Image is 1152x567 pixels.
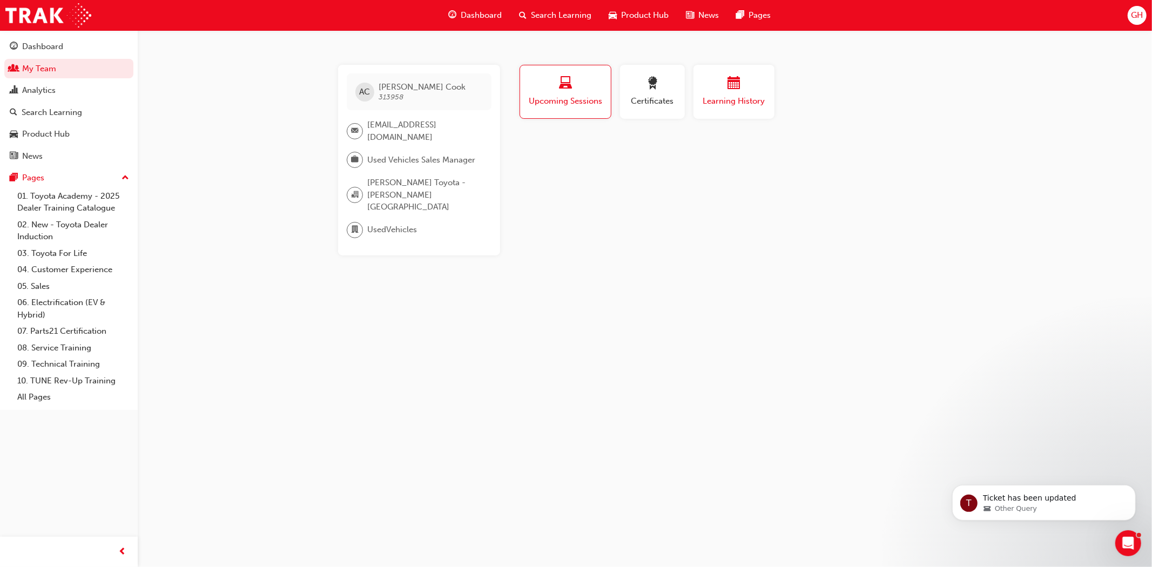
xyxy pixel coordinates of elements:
[1131,9,1143,22] span: GH
[600,4,677,26] a: car-iconProduct Hub
[1128,6,1147,25] button: GH
[22,40,63,53] div: Dashboard
[461,9,502,22] span: Dashboard
[13,356,133,373] a: 09. Technical Training
[4,146,133,166] a: News
[13,294,133,323] a: 06. Electrification (EV & Hybrid)
[13,373,133,389] a: 10. TUNE Rev-Up Training
[693,65,774,119] button: Learning History
[122,171,129,185] span: up-icon
[519,9,527,22] span: search-icon
[559,77,572,91] span: laptop-icon
[4,80,133,100] a: Analytics
[22,150,43,163] div: News
[13,278,133,295] a: 05. Sales
[736,9,744,22] span: pages-icon
[4,124,133,144] a: Product Hub
[936,462,1152,538] iframe: Intercom notifications message
[22,172,44,184] div: Pages
[4,59,133,79] a: My Team
[10,42,18,52] span: guage-icon
[351,153,359,167] span: briefcase-icon
[520,65,611,119] button: Upcoming Sessions
[351,124,359,138] span: email-icon
[440,4,510,26] a: guage-iconDashboard
[620,65,685,119] button: Certificates
[727,77,740,91] span: calendar-icon
[10,86,18,96] span: chart-icon
[119,545,127,559] span: prev-icon
[4,35,133,168] button: DashboardMy TeamAnalyticsSearch LearningProduct HubNews
[749,9,771,22] span: Pages
[510,4,600,26] a: search-iconSearch Learning
[367,177,483,213] span: [PERSON_NAME] Toyota - [PERSON_NAME][GEOGRAPHIC_DATA]
[367,224,417,236] span: UsedVehicles
[528,95,603,107] span: Upcoming Sessions
[10,152,18,161] span: news-icon
[13,323,133,340] a: 07. Parts21 Certification
[531,9,591,22] span: Search Learning
[702,95,766,107] span: Learning History
[628,95,677,107] span: Certificates
[4,37,133,57] a: Dashboard
[10,173,18,183] span: pages-icon
[698,9,719,22] span: News
[22,84,56,97] div: Analytics
[727,4,779,26] a: pages-iconPages
[686,9,694,22] span: news-icon
[5,3,91,28] img: Trak
[13,245,133,262] a: 03. Toyota For Life
[677,4,727,26] a: news-iconNews
[367,154,475,166] span: Used Vehicles Sales Manager
[22,106,82,119] div: Search Learning
[10,108,17,118] span: search-icon
[379,92,403,102] span: 313958
[609,9,617,22] span: car-icon
[621,9,669,22] span: Product Hub
[10,64,18,74] span: people-icon
[13,389,133,406] a: All Pages
[367,119,483,143] span: [EMAIL_ADDRESS][DOMAIN_NAME]
[351,188,359,202] span: organisation-icon
[13,261,133,278] a: 04. Customer Experience
[10,130,18,139] span: car-icon
[4,168,133,188] button: Pages
[360,86,370,98] span: AC
[13,188,133,217] a: 01. Toyota Academy - 2025 Dealer Training Catalogue
[22,128,70,140] div: Product Hub
[351,223,359,237] span: department-icon
[13,340,133,356] a: 08. Service Training
[4,103,133,123] a: Search Learning
[379,82,466,92] span: [PERSON_NAME] Cook
[448,9,456,22] span: guage-icon
[1115,530,1141,556] iframe: Intercom live chat
[646,77,659,91] span: award-icon
[13,217,133,245] a: 02. New - Toyota Dealer Induction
